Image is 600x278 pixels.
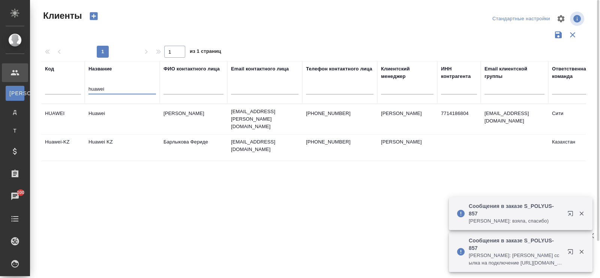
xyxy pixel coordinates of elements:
a: [PERSON_NAME] [6,86,24,101]
p: Сообщения в заказе S_POLYUS-857 [469,202,562,217]
div: ИНН контрагента [441,65,477,80]
p: [PHONE_NUMBER] [306,110,373,117]
a: Д [6,105,24,120]
td: [PERSON_NAME] [160,106,227,132]
div: Email контактного лица [231,65,289,73]
button: Открыть в новой вкладке [563,206,581,224]
button: Закрыть [574,210,589,217]
td: [EMAIL_ADDRESS][DOMAIN_NAME] [481,106,548,132]
p: [EMAIL_ADDRESS][PERSON_NAME][DOMAIN_NAME] [231,108,298,130]
a: 100 [2,187,28,206]
p: [EMAIL_ADDRESS][DOMAIN_NAME] [231,138,298,153]
td: [PERSON_NAME] [377,106,437,132]
button: Закрыть [574,248,589,255]
span: [PERSON_NAME] [9,90,21,97]
button: Сбросить фильтры [565,28,580,42]
p: [PERSON_NAME]: [PERSON_NAME] ссылка на подключение [URL][DOMAIN_NAME] [469,252,562,267]
span: Настроить таблицу [552,10,570,28]
td: Huawei-KZ [41,135,85,161]
div: Клиентский менеджер [381,65,433,80]
p: [PHONE_NUMBER] [306,138,373,146]
td: [PERSON_NAME] [377,135,437,161]
span: Д [9,108,21,116]
td: HUAWEI [41,106,85,132]
span: из 1 страниц [190,47,221,58]
button: Открыть в новой вкладке [563,244,581,262]
div: Название [88,65,112,73]
div: Email клиентской группы [484,65,544,80]
td: Барлыкова Фериде [160,135,227,161]
span: Т [9,127,21,135]
button: Создать [85,10,103,22]
td: Huawei KZ [85,135,160,161]
span: Клиенты [41,10,82,22]
div: Телефон контактного лица [306,65,372,73]
div: split button [490,13,552,25]
a: Т [6,123,24,138]
p: Сообщения в заказе S_POLYUS-857 [469,237,562,252]
p: [PERSON_NAME]: взяла, спасибо) [469,217,562,225]
td: Huawei [85,106,160,132]
button: Сохранить фильтры [551,28,565,42]
div: Код [45,65,54,73]
span: Посмотреть информацию [570,12,586,26]
span: 100 [12,189,29,196]
td: 7714186804 [437,106,481,132]
div: ФИО контактного лица [163,65,220,73]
